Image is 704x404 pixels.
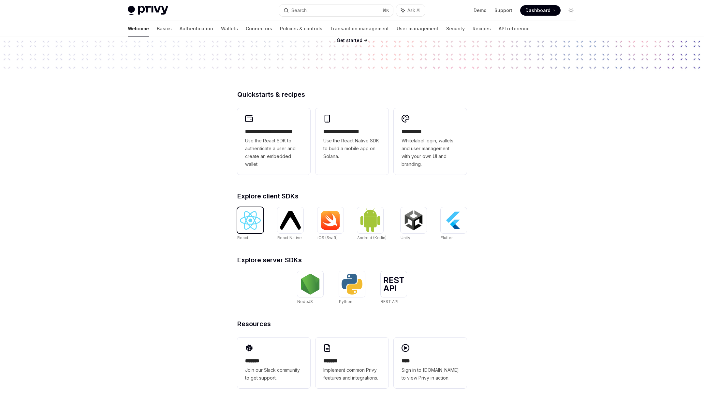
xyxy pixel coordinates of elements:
span: Explore client SDKs [237,193,299,199]
img: REST API [383,277,404,291]
a: Get started [337,37,362,44]
a: **** **** **** ***Use the React Native SDK to build a mobile app on Solana. [315,108,389,175]
span: Use the React SDK to authenticate a user and create an embedded wallet. [245,137,302,168]
a: REST APIREST API [381,271,407,305]
a: Connectors [246,21,272,36]
a: iOS (Swift)iOS (Swift) [317,207,344,241]
span: Use the React Native SDK to build a mobile app on Solana. [323,137,381,160]
span: ⌘ K [382,8,389,13]
span: Explore server SDKs [237,257,302,263]
a: ****Sign in to [DOMAIN_NAME] to view Privy in action. [394,338,467,388]
a: ReactReact [237,207,263,241]
span: Implement common Privy features and integrations. [323,366,381,382]
a: **** **Join our Slack community to get support. [237,338,310,388]
a: Welcome [128,21,149,36]
span: Quickstarts & recipes [237,91,305,98]
a: Demo [474,7,487,14]
span: REST API [381,299,398,304]
a: Security [446,21,465,36]
img: Unity [403,210,424,231]
img: iOS (Swift) [320,210,341,230]
a: PythonPython [339,271,365,305]
button: Toggle dark mode [566,5,576,16]
span: Dashboard [525,7,550,14]
span: Python [339,299,352,304]
span: Flutter [441,235,453,240]
img: React Native [280,211,301,229]
div: Search... [291,7,310,14]
span: iOS (Swift) [317,235,338,240]
a: React NativeReact Native [277,207,303,241]
img: Flutter [443,210,464,231]
span: Android (Kotlin) [357,235,387,240]
span: Sign in to [DOMAIN_NAME] to view Privy in action. [402,366,459,382]
a: Wallets [221,21,238,36]
span: Ask AI [407,7,420,14]
button: Search...⌘K [279,5,393,16]
span: React Native [277,235,302,240]
a: Dashboard [520,5,561,16]
button: Ask AI [396,5,425,16]
img: React [240,211,261,230]
span: Join our Slack community to get support. [245,366,302,382]
img: Android (Kotlin) [360,208,381,232]
img: light logo [128,6,168,15]
a: NodeJSNodeJS [297,271,323,305]
a: Android (Kotlin)Android (Kotlin) [357,207,387,241]
span: Resources [237,321,271,327]
a: **** *****Whitelabel login, wallets, and user management with your own UI and branding. [394,108,467,175]
a: API reference [499,21,530,36]
a: Basics [157,21,172,36]
a: FlutterFlutter [441,207,467,241]
span: Whitelabel login, wallets, and user management with your own UI and branding. [402,137,459,168]
a: Transaction management [330,21,389,36]
span: React [237,235,248,240]
a: UnityUnity [401,207,427,241]
a: Policies & controls [280,21,322,36]
a: Recipes [473,21,491,36]
span: Unity [401,235,410,240]
a: Authentication [180,21,213,36]
a: **** **Implement common Privy features and integrations. [315,338,389,388]
a: User management [397,21,438,36]
span: Get started [337,37,362,43]
img: Python [342,274,362,295]
a: Support [494,7,512,14]
img: NodeJS [300,274,321,295]
span: NodeJS [297,299,313,304]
